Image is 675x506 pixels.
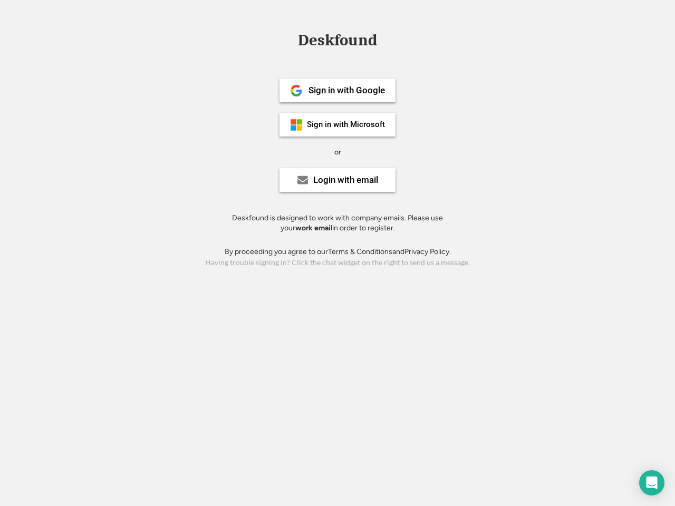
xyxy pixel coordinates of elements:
img: 1024px-Google__G__Logo.svg.png [290,84,303,97]
div: Deskfound is designed to work with company emails. Please use your in order to register. [219,213,456,233]
div: Deskfound [293,32,382,48]
a: Terms & Conditions [328,247,392,256]
div: By proceeding you agree to our and [225,247,451,257]
strong: work email [295,223,332,232]
a: Privacy Policy. [404,247,451,256]
div: Sign in with Microsoft [307,121,385,129]
div: Sign in with Google [308,86,385,95]
div: Open Intercom Messenger [639,470,664,495]
div: or [334,147,341,158]
div: Login with email [313,176,378,184]
img: ms-symbollockup_mssymbol_19.png [290,119,303,131]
